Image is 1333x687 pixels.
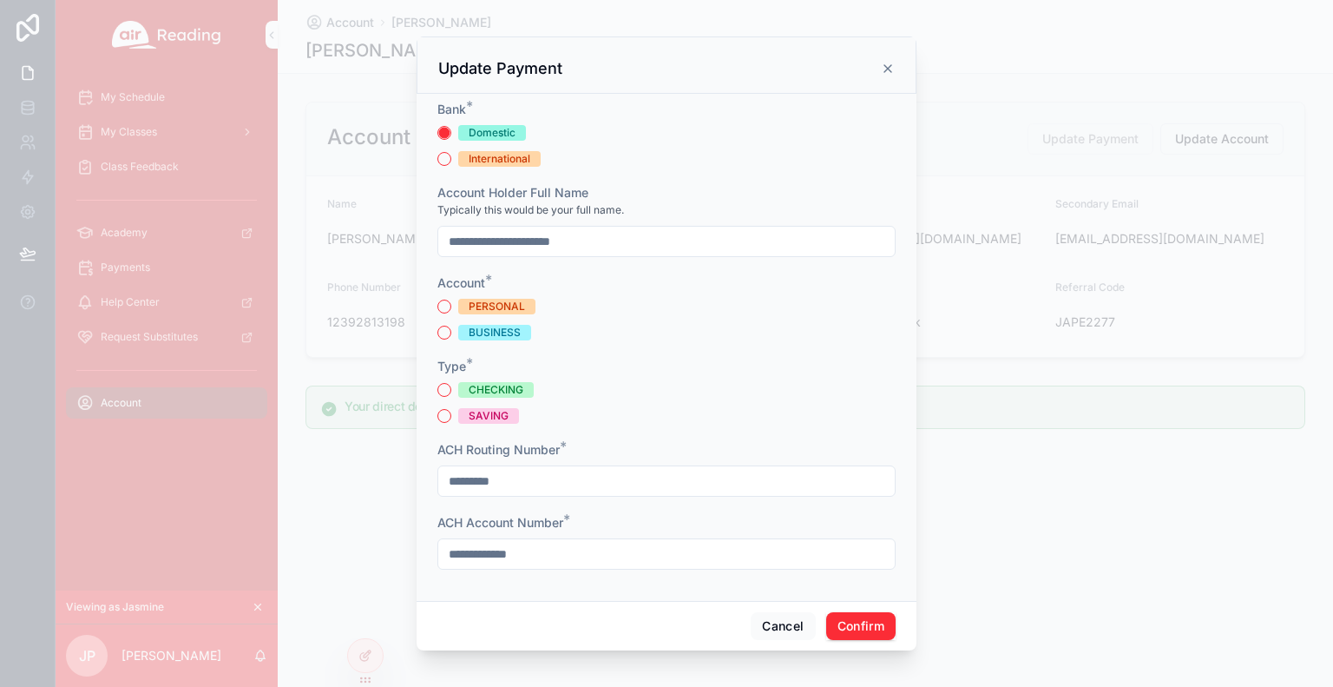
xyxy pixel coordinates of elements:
span: ACH Account Number [437,515,563,530]
div: SAVING [469,408,509,424]
div: BUSINESS [469,325,521,340]
span: Typically this would be your full name. [437,203,624,217]
span: Account [437,275,485,290]
button: Confirm [826,612,896,640]
span: ACH Routing Number [437,442,560,457]
span: Bank [437,102,466,116]
h3: Update Payment [438,58,562,79]
div: PERSONAL [469,299,525,314]
button: Cancel [751,612,815,640]
div: International [469,151,530,167]
span: Account Holder Full Name [437,185,588,200]
span: Type [437,359,466,373]
div: Domestic [469,125,515,141]
div: CHECKING [469,382,523,398]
